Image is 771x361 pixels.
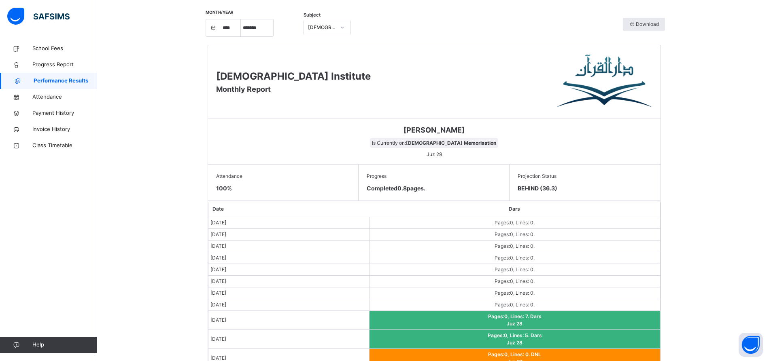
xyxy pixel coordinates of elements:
[346,154,424,163] span: ACADEMIC REPORT
[495,220,535,226] span: Pages: 0 , Lines: 0 .
[8,327,377,334] span: Is the student self-motivated or needs to be continuously motivated?
[210,220,226,226] span: [DATE]
[32,141,97,150] span: Class Timetable
[488,332,531,338] span: Pages: 0 , Lines: 5 .
[488,351,531,357] span: Pages: 0 , Lines: 0 .
[32,125,97,133] span: Invoice History
[558,253,598,261] span: Below Average
[7,8,70,25] img: safsims
[531,332,542,338] span: Dars
[8,296,377,304] span: Is the student hard-working?
[8,206,377,213] span: Quality of MD
[495,278,535,284] span: Pages: 0 , Lines: 0 .
[370,138,498,148] span: Is Currently on:
[507,321,522,327] span: Juz 28
[212,206,224,212] span: Date
[304,12,321,19] span: Subject
[210,336,226,342] span: [DATE]
[216,70,371,82] span: [DEMOGRAPHIC_DATA] Institute
[8,312,78,317] span: Not At All - 1 - 2 - 3 - 4 - Very Hard
[214,125,654,135] span: [PERSON_NAME]
[210,266,226,272] span: [DATE]
[0,114,771,125] span: STUDENT ACADEMIC PROFILE REPORT
[210,290,226,296] span: [DATE]
[34,77,97,85] span: Performance Results
[353,72,451,84] span: [PERSON_NAME]
[488,313,530,319] span: Pages: 0 , Lines: 7 .
[425,149,444,159] span: Juz 29
[369,201,660,217] th: Dars
[32,109,97,117] span: Payment History
[576,304,580,311] span: 4
[495,266,535,272] span: Pages: 0 , Lines: 0 .
[495,290,535,296] span: Pages: 0 , Lines: 0 .
[495,231,535,237] span: Pages: 0 , Lines: 0 .
[406,140,496,146] b: [DEMOGRAPHIC_DATA] Memorisation
[507,340,522,346] span: Juz 28
[495,243,535,249] span: Pages: 0 , Lines: 0 .
[530,313,542,319] span: Dars
[629,21,659,28] span: Download
[495,302,535,308] span: Pages: 0 , Lines: 0 .
[32,93,97,101] span: Attendance
[370,274,401,283] span: EFFORT
[216,185,232,192] span: 100 %
[32,341,97,349] span: Help
[206,10,234,15] span: Month/Year
[210,355,226,361] span: [DATE]
[210,317,226,323] span: [DATE]
[216,85,271,93] span: Monthly Report
[518,173,652,180] span: Projection Status
[345,8,426,57] img: school logo
[387,91,416,96] span: Trial Class 2
[567,238,589,245] span: Average
[216,173,350,180] span: Attendance
[367,185,425,192] span: Completed 0.8 pages.
[8,222,377,229] span: Quality of Revision
[210,231,226,237] span: [DATE]
[8,176,377,183] span: Quality of New Lesson
[32,61,97,69] span: Progress Report
[739,333,763,357] button: Open asap
[531,351,541,357] span: DNL
[8,343,96,347] span: Need Pushing - 1 - 2 - 3 - 4 - Self-Motivated
[558,222,598,229] span: Below Average
[210,243,226,249] span: [DATE]
[557,53,652,110] img: Darul Quran Institute
[32,44,97,53] span: School Fees
[308,24,336,31] div: [DEMOGRAPHIC_DATA] Memorisation
[8,192,38,196] span: no Description
[518,184,652,192] span: BEHIND (36.3)
[8,238,377,245] span: Does the student recite the [DEMOGRAPHIC_DATA] with Tajweed?
[210,302,226,308] span: [DATE]
[0,129,771,137] span: Mid-Year
[576,334,580,341] span: 3
[367,173,501,180] span: Progress
[567,206,589,213] span: Average
[495,255,535,261] span: Pages: 0 , Lines: 0 .
[8,253,377,261] span: Can the student name and explain the Tajweed rules?
[567,183,589,190] span: Average
[210,278,226,284] span: [DATE]
[210,255,226,261] span: [DATE]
